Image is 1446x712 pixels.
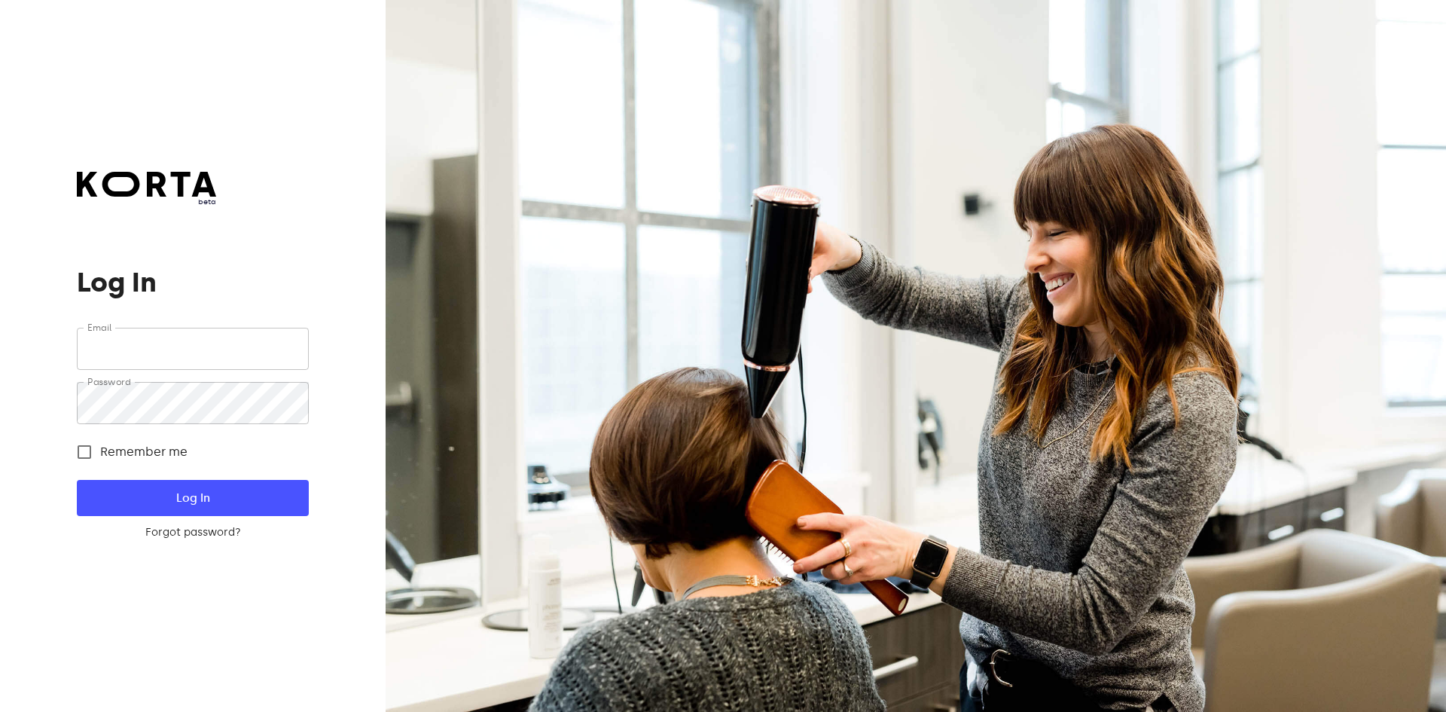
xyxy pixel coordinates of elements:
span: Remember me [100,443,188,461]
button: Log In [77,480,308,516]
span: beta [77,197,216,207]
a: Forgot password? [77,525,308,540]
h1: Log In [77,267,308,298]
span: Log In [101,488,284,508]
img: Korta [77,172,216,197]
a: beta [77,172,216,207]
